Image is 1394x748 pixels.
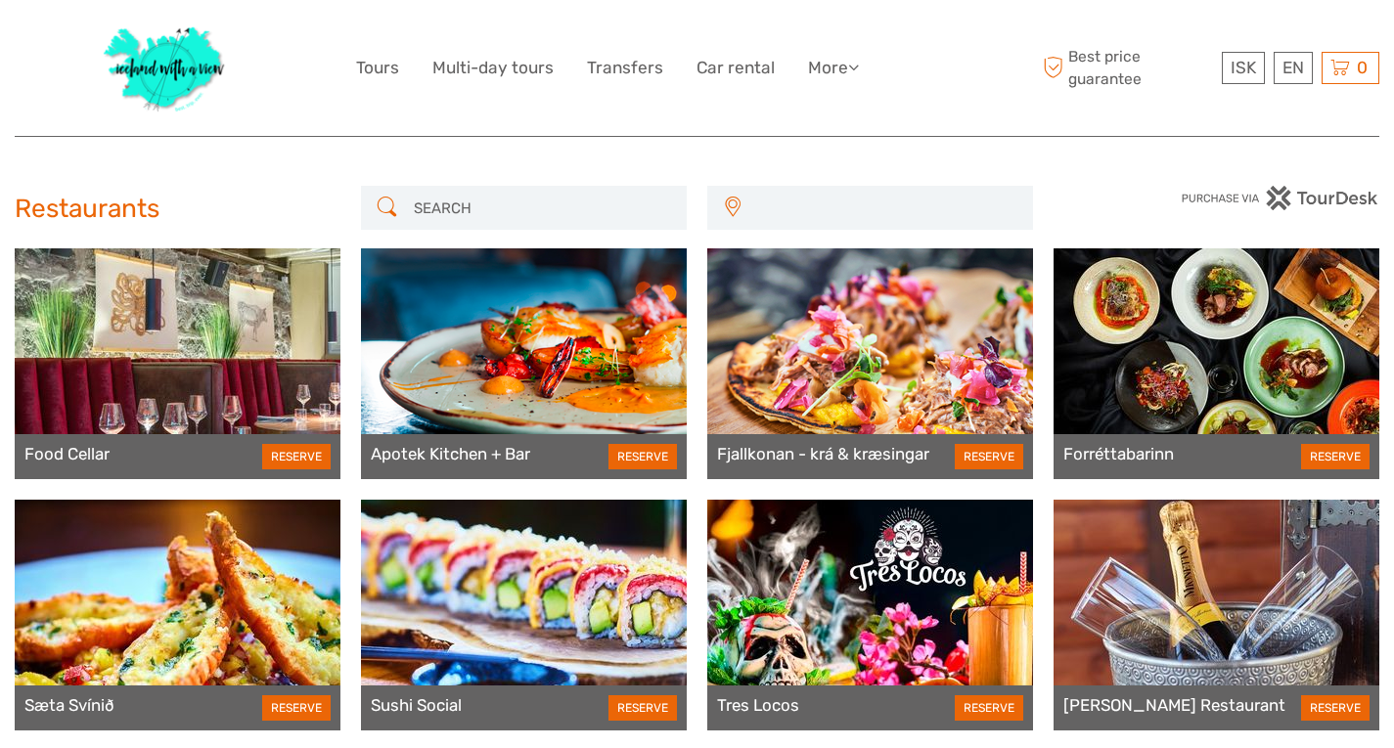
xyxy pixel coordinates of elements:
[717,695,799,715] a: Tres Locos
[955,695,1023,721] a: RESERVE
[697,54,775,82] a: Car rental
[406,191,677,225] input: SEARCH
[262,444,331,469] a: RESERVE
[1231,58,1256,77] span: ISK
[356,54,399,82] a: Tours
[371,695,462,715] a: Sushi Social
[955,444,1023,469] a: RESERVE
[1301,695,1370,721] a: RESERVE
[1063,444,1174,463] a: Forréttabarinn
[1274,52,1313,84] div: EN
[1038,46,1217,89] span: Best price guarantee
[1181,186,1379,210] img: PurchaseViaTourDesk.png
[432,54,554,82] a: Multi-day tours
[608,695,677,721] a: RESERVE
[15,194,340,225] h2: Restaurants
[608,444,677,469] a: RESERVE
[371,444,530,463] a: Apotek Kitchen + Bar
[24,444,110,463] a: Food Cellar
[262,695,331,721] a: RESERVE
[1354,58,1371,77] span: 0
[808,54,859,82] a: More
[1301,444,1370,469] a: RESERVE
[94,15,237,121] img: 1077-ca632067-b948-436b-9c7a-efe9894e108b_logo_big.jpg
[717,444,929,463] a: Fjallkonan - krá & kræsingar
[1063,695,1285,715] a: [PERSON_NAME] Restaurant
[587,54,663,82] a: Transfers
[24,695,114,715] a: Sæta Svínið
